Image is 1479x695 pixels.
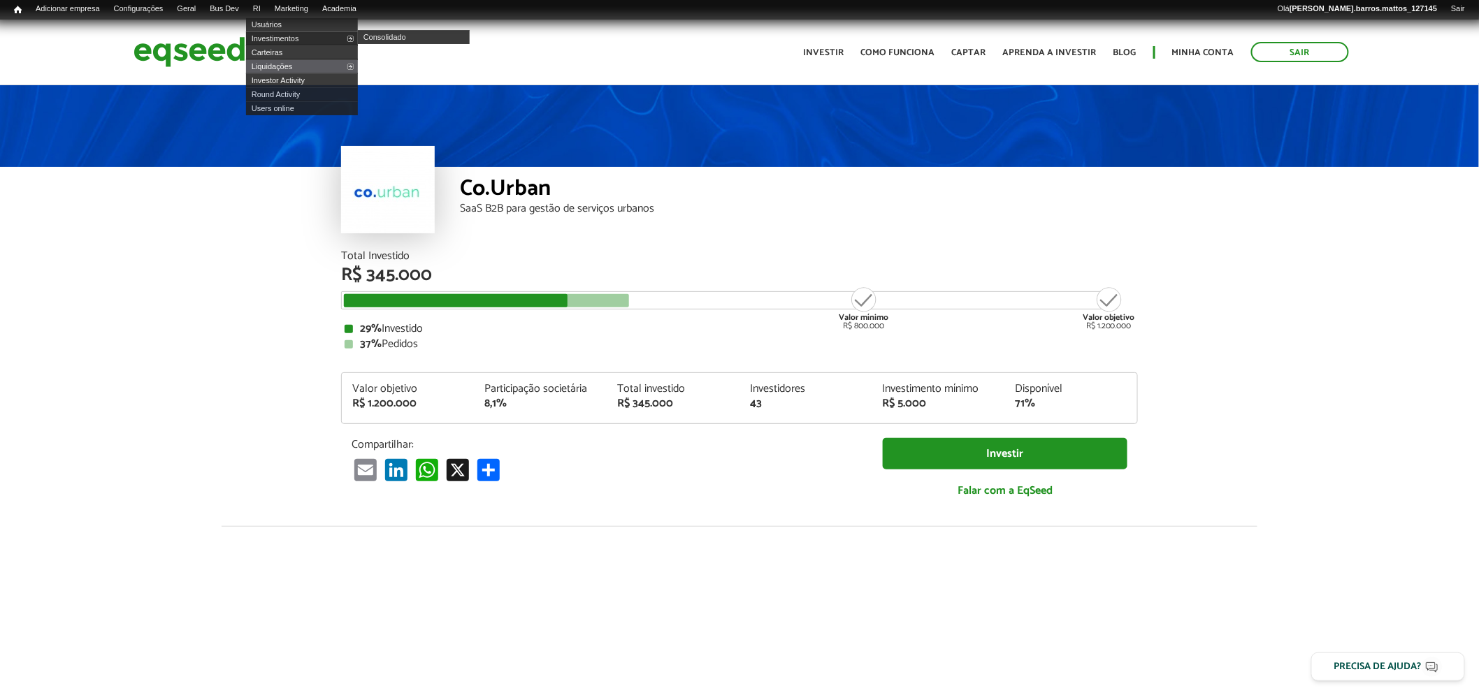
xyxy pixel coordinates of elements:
img: EqSeed [134,34,245,71]
a: Bus Dev [203,3,246,15]
a: Minha conta [1172,48,1234,57]
a: Blog [1113,48,1137,57]
a: Email [352,458,380,481]
div: Valor objetivo [352,383,464,395]
a: Sair [1251,42,1349,62]
strong: 29% [360,319,382,338]
a: LinkedIn [382,458,410,481]
p: Compartilhar: [352,438,862,451]
div: R$ 5.000 [883,398,995,409]
div: Investido [345,323,1134,335]
a: Compartilhar [475,458,503,481]
div: 8,1% [485,398,597,409]
a: RI [246,3,268,15]
a: Adicionar empresa [29,3,107,15]
strong: [PERSON_NAME].barros.mattos_127145 [1290,4,1437,13]
a: Como funciona [861,48,935,57]
a: Academia [315,3,363,15]
div: R$ 1.200.000 [352,398,464,409]
a: Falar com a EqSeed [883,476,1127,505]
a: Captar [952,48,986,57]
a: Configurações [107,3,171,15]
div: Investimento mínimo [883,383,995,395]
div: Disponível [1015,383,1127,395]
a: Investir [883,438,1127,469]
a: WhatsApp [413,458,441,481]
div: R$ 800.000 [837,286,890,330]
div: SaaS B2B para gestão de serviços urbanos [460,203,1138,214]
a: Usuários [246,17,358,31]
a: Sair [1444,3,1472,15]
span: Início [14,5,22,15]
a: Olá[PERSON_NAME].barros.mattos_127145 [1271,3,1444,15]
div: R$ 1.200.000 [1083,286,1135,330]
div: 71% [1015,398,1127,409]
div: Total investido [617,383,729,395]
strong: 37% [360,335,382,353]
strong: Valor objetivo [1083,311,1135,324]
strong: Valor mínimo [839,311,888,324]
div: Participação societária [485,383,597,395]
a: Geral [170,3,203,15]
a: Investir [804,48,844,57]
a: Início [7,3,29,17]
a: X [444,458,472,481]
div: R$ 345.000 [341,266,1138,284]
div: R$ 345.000 [617,398,729,409]
div: 43 [750,398,862,409]
div: Pedidos [345,339,1134,350]
a: Marketing [268,3,315,15]
div: Total Investido [341,251,1138,262]
div: Co.Urban [460,177,1138,203]
div: Investidores [750,383,862,395]
a: Aprenda a investir [1003,48,1097,57]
